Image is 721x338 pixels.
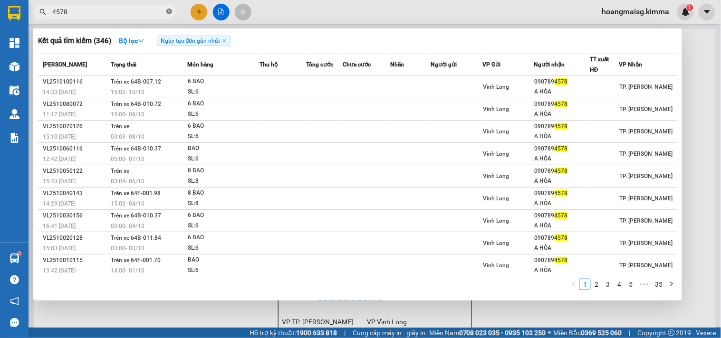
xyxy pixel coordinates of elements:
a: 35 [652,279,665,290]
span: Chưa cước [343,61,371,68]
div: Vĩnh Long [91,8,157,31]
div: 6 BAO [188,99,259,109]
span: 15:10 [DATE] [43,133,76,140]
div: VL2510060116 [43,144,108,154]
span: 4578 [555,257,568,263]
div: 6 BAO [188,76,259,87]
div: 6 BAO [188,121,259,131]
li: 1 [579,279,591,290]
span: Người nhận [534,61,565,68]
div: SL: 6 [188,243,259,253]
span: 03:03 - 08/10 [111,133,144,140]
div: A HÒA [535,87,589,97]
div: TUẤN [91,31,157,42]
span: 14:00 - 01/10 [111,267,144,274]
span: down [138,38,144,44]
span: Gửi: [8,9,23,19]
span: Trên xe [111,168,129,174]
div: A HÒA [535,243,589,253]
span: 4578 [555,145,568,152]
div: A HÒA [535,221,589,231]
button: right [666,279,677,290]
div: 090789 [535,77,589,87]
span: 4578 [555,123,568,130]
a: 3 [603,279,613,290]
img: dashboard-icon [10,38,19,48]
span: Chưa thu [89,61,124,71]
button: left [568,279,579,290]
span: [PERSON_NAME] [43,61,87,68]
span: 03:00 - 04/10 [111,223,144,229]
li: Previous Page [568,279,579,290]
a: 5 [625,279,636,290]
div: 090789 [535,188,589,198]
div: BAO [188,143,259,154]
div: A HÒA [535,109,589,119]
div: 8 BAO [188,188,259,198]
div: SL: 6 [188,265,259,276]
div: 090789 [535,233,589,243]
span: TP. [PERSON_NAME] [620,173,673,179]
div: 090789 [535,166,589,176]
span: 15:02 - 10/10 [111,89,144,95]
span: 4578 [555,190,568,197]
sup: 1 [18,252,21,255]
span: Vĩnh Long [483,173,510,179]
span: Người gửi [431,61,457,68]
span: Trên xe 64B-010.72 [111,101,161,107]
span: search [39,9,46,15]
span: Vĩnh Long [483,128,510,135]
div: SL: 6 [188,87,259,97]
span: 14:33 [DATE] [43,89,76,95]
img: warehouse-icon [10,253,19,263]
a: 4 [614,279,625,290]
div: 090789 [535,211,589,221]
li: 35 [652,279,666,290]
a: 2 [591,279,602,290]
span: 4578 [555,101,568,107]
span: Trên xe [111,123,129,130]
div: SL: 6 [188,154,259,164]
div: 8 BAO [188,166,259,176]
span: VP Nhận [619,61,643,68]
div: VL2510080072 [43,99,108,109]
span: 4578 [555,168,568,174]
div: TP. [PERSON_NAME] [8,8,84,31]
span: question-circle [10,275,19,284]
div: A HÒA [535,265,589,275]
li: Next Page [666,279,677,290]
strong: Bộ lọc [119,37,144,45]
div: VL2510030156 [43,211,108,221]
span: message [10,318,19,327]
img: warehouse-icon [10,85,19,95]
div: A HÒA [535,131,589,141]
div: VL2510100116 [43,77,108,87]
button: Bộ lọcdown [111,33,152,48]
div: VL2510040143 [43,188,108,198]
a: 1 [580,279,590,290]
div: SL: 8 [188,198,259,209]
span: 15:00 - 08/10 [111,111,144,118]
div: BAO [188,255,259,265]
span: Trên xe 64B-007.12 [111,78,161,85]
span: Vĩnh Long [483,240,510,246]
span: 05:00 - 07/10 [111,156,144,162]
span: notification [10,297,19,306]
span: right [669,281,674,287]
span: 4578 [555,212,568,219]
span: 15:03 [DATE] [43,245,76,252]
li: Next 5 Pages [636,279,652,290]
span: close-circle [166,8,172,17]
span: TT xuất HĐ [590,56,609,73]
span: Thu hộ [260,61,278,68]
div: VL2510010115 [43,255,108,265]
div: VL2510050122 [43,166,108,176]
span: Trên xe 64B-011.84 [111,235,161,241]
li: 2 [591,279,602,290]
span: Ngày tạo đơn gần nhất [157,36,231,46]
span: 13:42 [DATE] [43,267,76,274]
div: SL: 6 [188,109,259,120]
span: left [571,281,577,287]
div: VL2510020128 [43,233,108,243]
span: Tổng cước [307,61,334,68]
